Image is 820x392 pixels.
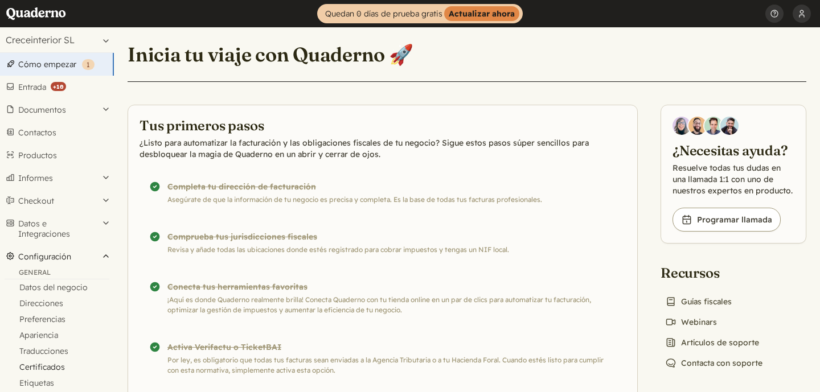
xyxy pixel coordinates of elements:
[673,208,781,232] a: Programar llamada
[661,355,767,371] a: Contacta con soporte
[673,142,794,160] h2: ¿Necesitas ayuda?
[140,137,626,160] p: ¿Listo para automatizar la facturación y las obligaciones fiscales de tu negocio? Sigue estos pas...
[128,42,413,67] h1: Inicia tu viaje con Quaderno 🚀
[87,60,90,69] span: 1
[704,117,723,135] img: Ivo Oltmans, Business Developer at Quaderno
[51,82,66,91] strong: +10
[317,4,523,23] a: Quedan 0 días de prueba gratisActualizar ahora
[140,117,626,135] h2: Tus primeros pasos
[661,314,721,330] a: Webinars
[720,117,739,135] img: Javier Rubio, DevRel at Quaderno
[673,117,691,135] img: Diana Carrasco, Account Executive at Quaderno
[5,268,109,279] div: General
[444,6,519,21] strong: Actualizar ahora
[673,162,794,196] p: Resuelve todas tus dudas en una llamada 1:1 con uno de nuestros expertos en producto.
[661,294,736,310] a: Guías fiscales
[661,335,764,350] a: Artículos de soporte
[661,264,767,282] h2: Recursos
[688,117,707,135] img: Jairo Fumero, Account Executive at Quaderno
